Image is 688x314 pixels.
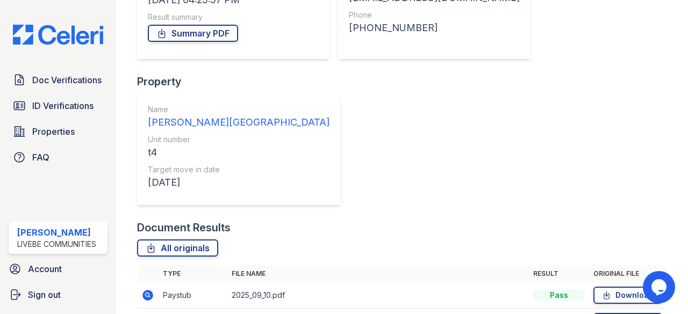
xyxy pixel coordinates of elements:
a: Properties [9,121,107,142]
div: Phone [349,10,520,20]
div: Name [148,104,329,115]
div: Pass [533,290,585,301]
a: ID Verifications [9,95,107,116]
span: Doc Verifications [32,74,102,86]
div: Property [137,74,349,89]
div: Target move in date [148,164,329,175]
a: FAQ [9,147,107,168]
span: Properties [32,125,75,138]
span: ID Verifications [32,99,94,112]
div: [PERSON_NAME][GEOGRAPHIC_DATA] [148,115,329,130]
th: Result [529,265,589,282]
span: Account [28,262,62,275]
span: FAQ [32,151,49,164]
img: CE_Logo_Blue-a8612792a0a2168367f1c8372b55b34899dd931a85d93a1a3d3e32e68fde9ad4.png [4,25,112,45]
th: Original file [589,265,666,282]
th: Type [159,265,227,282]
div: [DATE] [148,175,329,190]
a: Summary PDF [148,25,238,42]
th: File name [227,265,529,282]
iframe: chat widget [643,271,677,303]
div: Result summary [148,12,319,23]
div: Document Results [137,220,231,235]
a: Account [4,258,112,280]
td: Paystub [159,282,227,309]
a: All originals [137,239,218,257]
div: LiveBe Communities [17,239,96,250]
div: [PERSON_NAME] [17,226,96,239]
div: Unit number [148,134,329,145]
div: [PHONE_NUMBER] [349,20,520,35]
a: Download [593,287,662,304]
span: Sign out [28,288,61,301]
a: Doc Verifications [9,69,107,91]
td: 2025_09_10.pdf [227,282,529,309]
a: Name [PERSON_NAME][GEOGRAPHIC_DATA] [148,104,329,130]
a: Sign out [4,284,112,305]
div: t4 [148,145,329,160]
